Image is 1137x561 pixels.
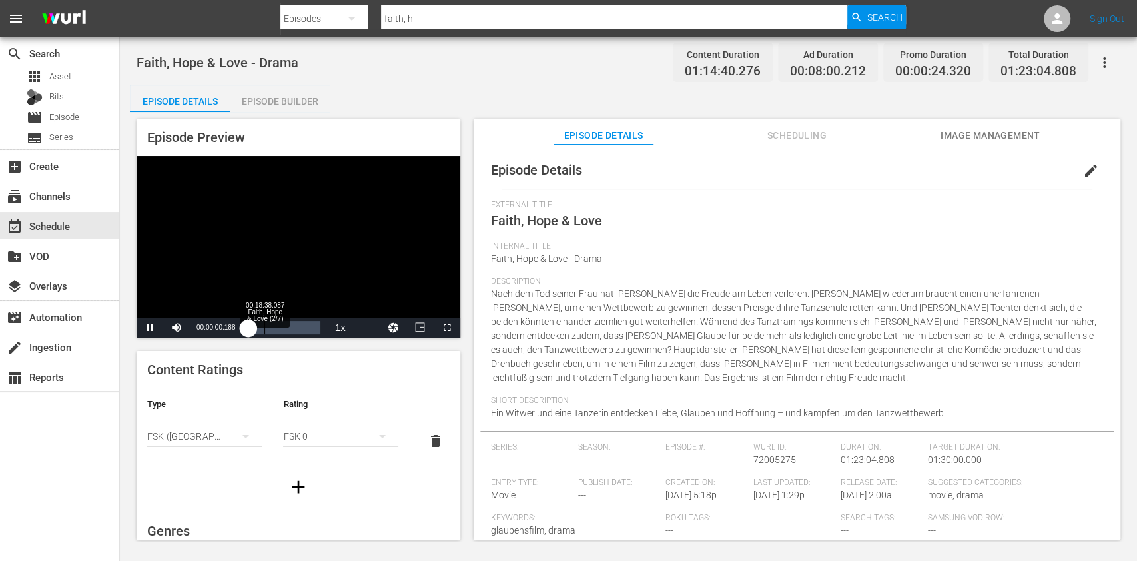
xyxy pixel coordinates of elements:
span: --- [841,525,849,536]
div: Total Duration [1000,45,1076,64]
span: --- [578,454,586,465]
button: delete [420,425,452,457]
span: Asset [27,69,43,85]
button: Jump To Time [380,318,407,338]
span: 01:30:00.000 [928,454,982,465]
span: Create [7,159,23,175]
span: movie, drama [928,490,984,500]
a: Sign Out [1090,13,1124,24]
span: Content Ratings [147,362,243,378]
span: Asset [49,70,71,83]
span: Description [491,277,1096,287]
span: 01:14:40.276 [685,64,761,79]
div: FSK 0 [283,418,398,455]
span: Bits [49,90,64,103]
span: VOD [7,249,23,265]
span: [DATE] 1:29p [753,490,805,500]
span: Short Description [491,396,1096,406]
span: Automation [7,310,23,326]
span: --- [928,525,936,536]
span: --- [578,490,586,500]
span: delete [428,433,444,449]
span: Wurl ID: [753,442,834,453]
button: Episode Builder [230,85,330,112]
span: Episode [49,111,79,124]
button: Episode Details [130,85,230,112]
div: Episode Builder [230,85,330,117]
span: Search [7,46,23,62]
span: Overlays [7,279,23,294]
span: Target Duration: [928,442,1096,453]
span: Internal Title [491,241,1096,252]
span: --- [491,454,499,465]
span: [DATE] 5:18p [665,490,717,500]
span: Keywords: [491,513,659,524]
span: Search [867,5,902,29]
span: --- [665,454,673,465]
th: Type [137,388,272,420]
span: Ingestion [7,340,23,356]
button: Pause [137,318,163,338]
span: Search Tags: [841,513,921,524]
span: 01:23:04.808 [841,454,895,465]
span: Series: [491,442,571,453]
span: Episode [27,109,43,125]
span: Episode Details [491,162,582,178]
span: Episode Details [554,127,653,144]
span: Series [49,131,73,144]
div: Content Duration [685,45,761,64]
span: Entry Type: [491,478,571,488]
span: Image Management [941,127,1040,144]
span: External Title [491,200,1096,211]
span: 01:23:04.808 [1000,64,1076,79]
span: menu [8,11,24,27]
span: Reports [7,370,23,386]
span: Episode Preview [147,129,245,145]
div: Promo Duration [895,45,971,64]
span: Last Updated: [753,478,834,488]
span: Nach dem Tod seiner Frau hat [PERSON_NAME] die Freude am Leben verloren. [PERSON_NAME] wiederum b... [491,288,1096,383]
span: Scheduling [747,127,847,144]
span: Duration: [841,442,921,453]
button: Playback Rate [327,318,354,338]
span: Series [27,130,43,146]
span: Samsung VOD Row: [928,513,1008,524]
span: 00:08:00.212 [790,64,866,79]
th: Rating [272,388,408,420]
span: Season: [578,442,659,453]
div: Video Player [137,156,460,338]
span: [DATE] 2:00a [841,490,892,500]
span: Roku Tags: [665,513,834,524]
span: Episode #: [665,442,746,453]
button: Fullscreen [434,318,460,338]
span: Publish Date: [578,478,659,488]
span: 00:00:00.188 [196,324,235,331]
div: Ad Duration [790,45,866,64]
span: Created On: [665,478,746,488]
span: Suggested Categories: [928,478,1096,488]
div: Bits [27,89,43,105]
img: ans4CAIJ8jUAAAAAAAAAAAAAAAAAAAAAAAAgQb4GAAAAAAAAAAAAAAAAAAAAAAAAJMjXAAAAAAAAAAAAAAAAAAAAAAAAgAT5G... [32,3,96,35]
button: Picture-in-Picture [407,318,434,338]
span: Channels [7,189,23,205]
button: edit [1075,155,1107,187]
span: 72005275 [753,454,796,465]
span: Faith, Hope & Love [491,213,602,229]
span: glaubensfilm, drama [491,525,575,536]
table: simple table [137,388,460,462]
span: Release Date: [841,478,921,488]
span: edit [1083,163,1099,179]
div: FSK ([GEOGRAPHIC_DATA]) [147,418,262,455]
span: Ein Witwer und eine Tänzerin entdecken Liebe, Glauben und Hoffnung – und kämpfen um den Tanzwettb... [491,408,946,418]
span: 00:00:24.320 [895,64,971,79]
span: Schedule [7,219,23,235]
span: Movie [491,490,516,500]
div: Progress Bar [248,321,320,334]
div: Episode Details [130,85,230,117]
span: --- [665,525,673,536]
button: Mute [163,318,190,338]
span: Faith, Hope & Love - Drama [137,55,298,71]
button: Search [847,5,906,29]
span: Faith, Hope & Love - Drama [491,253,602,264]
span: Genres [147,523,190,539]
